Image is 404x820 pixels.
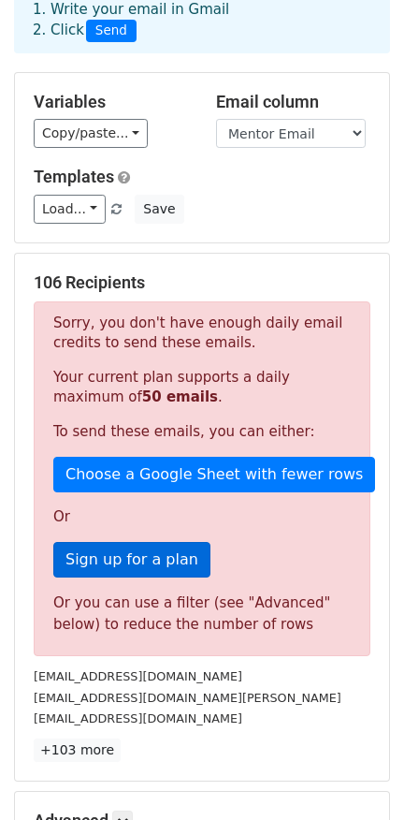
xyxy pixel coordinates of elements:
a: Templates [34,167,114,186]
a: Copy/paste... [34,119,148,148]
a: +103 more [34,739,121,762]
a: Sign up for a plan [53,542,210,578]
h5: Email column [216,92,370,112]
strong: 50 emails [142,388,218,405]
small: [EMAIL_ADDRESS][DOMAIN_NAME] [34,669,242,683]
span: Send [86,20,137,42]
p: Sorry, you don't have enough daily email credits to send these emails. [53,314,351,353]
a: Choose a Google Sheet with fewer rows [53,457,375,492]
a: Load... [34,195,106,224]
p: Or [53,507,351,527]
p: To send these emails, you can either: [53,422,351,442]
button: Save [135,195,183,224]
small: [EMAIL_ADDRESS][DOMAIN_NAME] [34,711,242,725]
div: Or you can use a filter (see "Advanced" below) to reduce the number of rows [53,593,351,635]
iframe: Chat Widget [310,730,404,820]
p: Your current plan supports a daily maximum of . [53,368,351,407]
small: [EMAIL_ADDRESS][DOMAIN_NAME][PERSON_NAME] [34,691,341,705]
h5: 106 Recipients [34,272,370,293]
h5: Variables [34,92,188,112]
